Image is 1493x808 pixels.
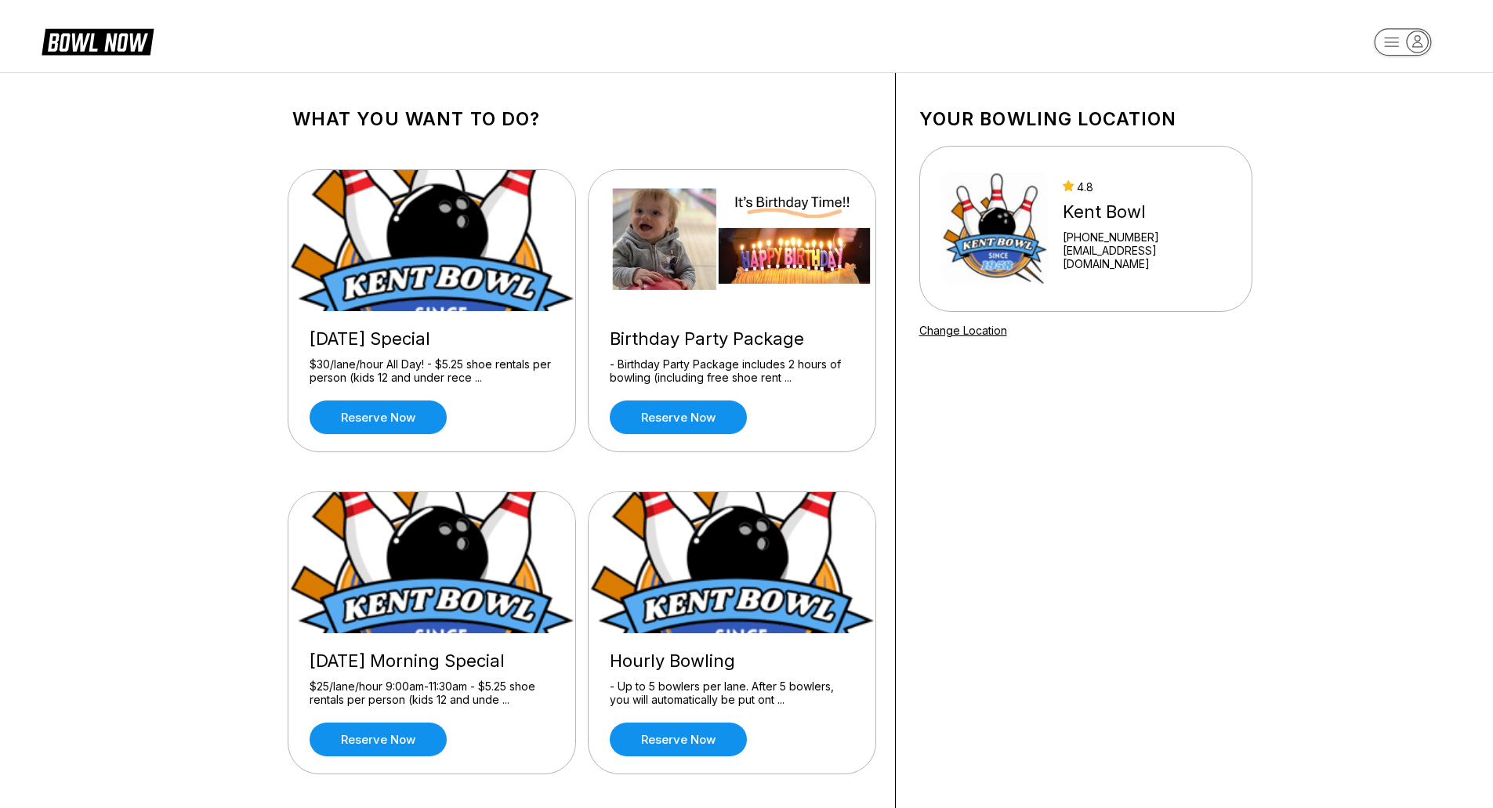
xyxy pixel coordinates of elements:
[288,170,577,311] img: Wednesday Special
[919,324,1007,337] a: Change Location
[310,679,554,707] div: $25/lane/hour 9:00am-11:30am - $5.25 shoe rentals per person (kids 12 and unde ...
[310,723,447,756] a: Reserve now
[310,650,554,672] div: [DATE] Morning Special
[292,108,872,130] h1: What you want to do?
[589,170,877,311] img: Birthday Party Package
[610,679,854,707] div: - Up to 5 bowlers per lane. After 5 bowlers, you will automatically be put ont ...
[1063,201,1230,223] div: Kent Bowl
[310,357,554,385] div: $30/lane/hour All Day! - $5.25 shoe rentals per person (kids 12 and under rece ...
[589,492,877,633] img: Hourly Bowling
[310,328,554,350] div: [DATE] Special
[1063,180,1230,194] div: 4.8
[310,400,447,434] a: Reserve now
[610,328,854,350] div: Birthday Party Package
[288,492,577,633] img: Sunday Morning Special
[610,650,854,672] div: Hourly Bowling
[940,170,1049,288] img: Kent Bowl
[610,723,747,756] a: Reserve now
[610,357,854,385] div: - Birthday Party Package includes 2 hours of bowling (including free shoe rent ...
[1063,230,1230,244] div: [PHONE_NUMBER]
[1063,244,1230,270] a: [EMAIL_ADDRESS][DOMAIN_NAME]
[919,108,1252,130] h1: Your bowling location
[610,400,747,434] a: Reserve now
